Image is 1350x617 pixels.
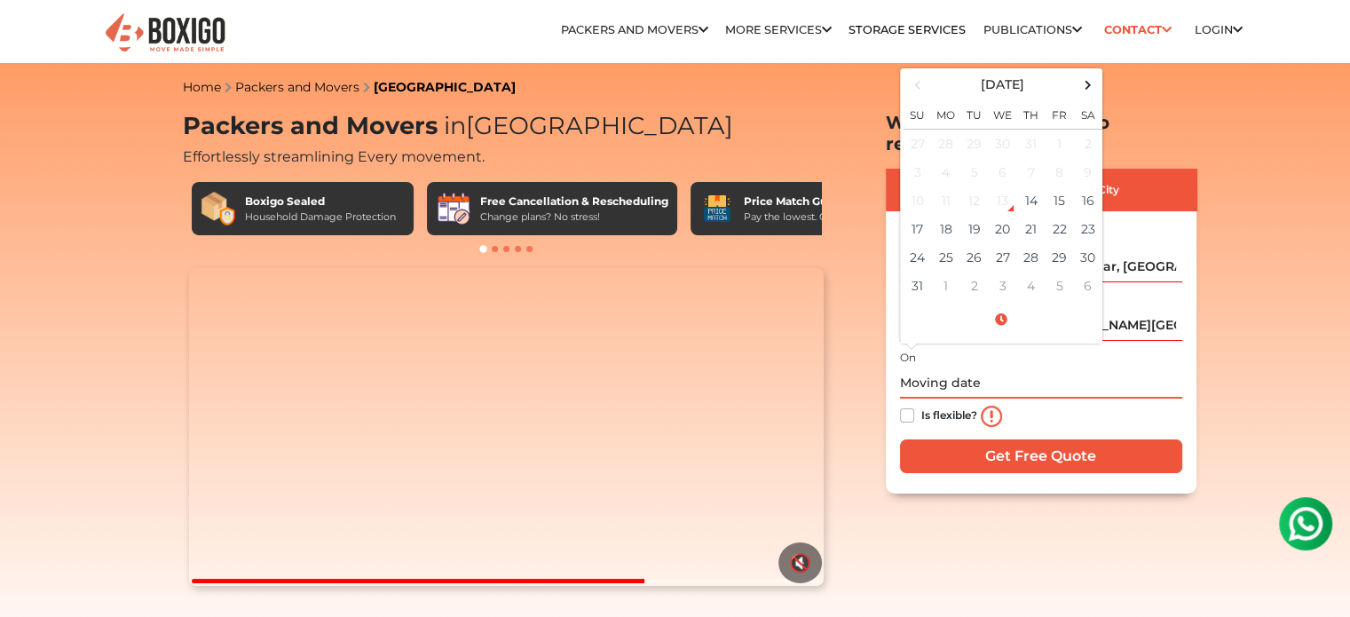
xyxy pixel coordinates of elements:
a: Publications [983,23,1082,36]
span: [GEOGRAPHIC_DATA] [438,111,733,140]
span: in [444,111,466,140]
div: Change plans? No stress! [480,210,668,225]
div: Pay the lowest. Guaranteed! [744,210,879,225]
th: Su [904,98,932,130]
span: Next Month [1076,73,1100,97]
span: Previous Month [905,73,929,97]
h2: Where are you going to relocate? [886,112,1196,154]
img: whatsapp-icon.svg [18,18,53,53]
a: Select Time [904,312,1099,328]
img: Boxigo [103,12,227,55]
div: Price Match Guarantee [744,194,879,210]
div: 13 [990,187,1016,214]
img: Price Match Guarantee [699,191,735,226]
img: info [981,406,1002,427]
a: Login [1195,23,1243,36]
img: Boxigo Sealed [201,191,236,226]
th: We [989,98,1017,130]
th: Sa [1074,98,1102,130]
div: Household Damage Protection [245,210,396,225]
h1: Packers and Movers [183,112,831,141]
a: More services [725,23,832,36]
th: Select Month [932,72,1074,98]
a: Contact [1099,16,1178,44]
a: [GEOGRAPHIC_DATA] [374,79,516,95]
video: Your browser does not support the video tag. [189,268,824,586]
img: Free Cancellation & Rescheduling [436,191,471,226]
label: Is flexible? [921,405,977,423]
th: Th [1017,98,1046,130]
label: On [900,350,916,366]
div: Free Cancellation & Rescheduling [480,194,668,210]
a: Home [183,79,221,95]
span: Effortlessly streamlining Every movement. [183,148,485,165]
a: Storage Services [849,23,966,36]
input: Moving date [900,368,1182,399]
a: Packers and Movers [561,23,708,36]
button: 🔇 [778,542,822,583]
th: Mo [932,98,960,130]
a: Packers and Movers [235,79,359,95]
th: Fr [1046,98,1074,130]
input: Get Free Quote [900,439,1182,473]
div: Boxigo Sealed [245,194,396,210]
th: Tu [960,98,989,130]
